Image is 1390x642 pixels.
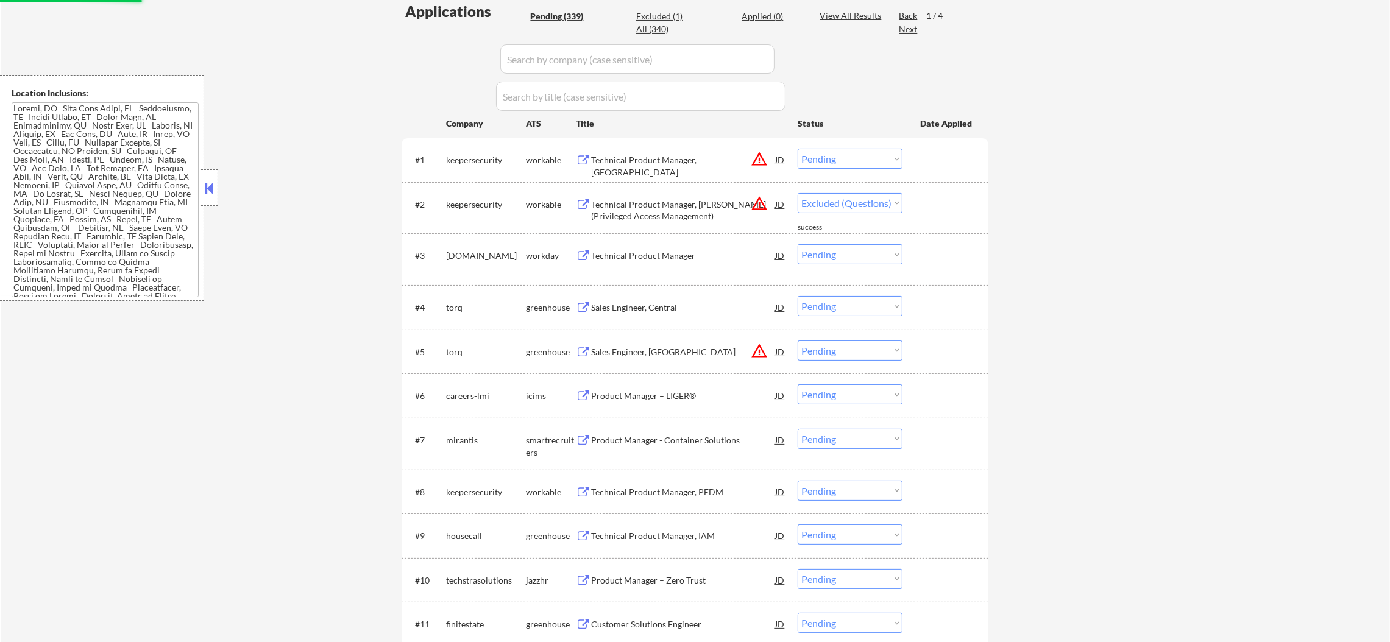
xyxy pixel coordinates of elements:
[774,481,786,503] div: JD
[405,4,526,19] div: Applications
[415,574,436,587] div: #10
[415,199,436,211] div: #2
[926,10,954,22] div: 1 / 4
[415,618,436,630] div: #11
[591,302,775,314] div: Sales Engineer, Central
[446,618,526,630] div: finitestate
[636,23,697,35] div: All (340)
[774,149,786,171] div: JD
[591,574,775,587] div: Product Manager – Zero Trust
[446,302,526,314] div: torq
[636,10,697,23] div: Excluded (1)
[774,569,786,591] div: JD
[415,250,436,262] div: #3
[774,524,786,546] div: JD
[446,118,526,130] div: Company
[798,222,846,233] div: success
[899,10,918,22] div: Back
[446,390,526,402] div: careers-lmi
[526,154,576,166] div: workable
[751,150,768,168] button: warning_amber
[415,434,436,446] div: #7
[415,530,436,542] div: #9
[591,250,775,262] div: Technical Product Manager
[820,10,885,22] div: View All Results
[526,574,576,587] div: jazzhr
[446,486,526,498] div: keepersecurity
[526,530,576,542] div: greenhouse
[774,429,786,451] div: JD
[446,154,526,166] div: keepersecurity
[774,244,786,266] div: JD
[415,154,436,166] div: #1
[446,434,526,446] div: mirantis
[526,346,576,358] div: greenhouse
[526,486,576,498] div: workable
[526,390,576,402] div: icims
[591,530,775,542] div: Technical Product Manager, IAM
[591,434,775,446] div: Product Manager - Container Solutions
[526,250,576,262] div: workday
[446,250,526,262] div: [DOMAIN_NAME]
[446,574,526,587] div: techstrasolutions
[798,112,902,134] div: Status
[415,390,436,402] div: #6
[530,10,591,23] div: Pending (339)
[591,390,775,402] div: Product Manager – LIGER®
[774,296,786,318] div: JD
[774,340,786,362] div: JD
[526,199,576,211] div: workable
[500,44,775,74] input: Search by company (case sensitive)
[12,87,199,99] div: Location Inclusions:
[774,384,786,406] div: JD
[920,118,974,130] div: Date Applied
[496,82,785,111] input: Search by title (case sensitive)
[899,23,918,35] div: Next
[591,618,775,630] div: Customer Solutions Engineer
[526,118,576,130] div: ATS
[415,346,436,358] div: #5
[526,302,576,314] div: greenhouse
[446,530,526,542] div: housecall
[591,154,775,178] div: Technical Product Manager, [GEOGRAPHIC_DATA]
[591,486,775,498] div: Technical Product Manager, PEDM
[751,195,768,212] button: warning_amber
[415,486,436,498] div: #8
[591,346,775,358] div: Sales Engineer, [GEOGRAPHIC_DATA]
[526,618,576,630] div: greenhouse
[742,10,803,23] div: Applied (0)
[576,118,786,130] div: Title
[751,342,768,359] button: warning_amber
[774,613,786,635] div: JD
[446,199,526,211] div: keepersecurity
[446,346,526,358] div: torq
[526,434,576,458] div: smartrecruiters
[415,302,436,314] div: #4
[774,193,786,215] div: JD
[591,199,775,222] div: Technical Product Manager, [PERSON_NAME] (Privileged Access Management)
